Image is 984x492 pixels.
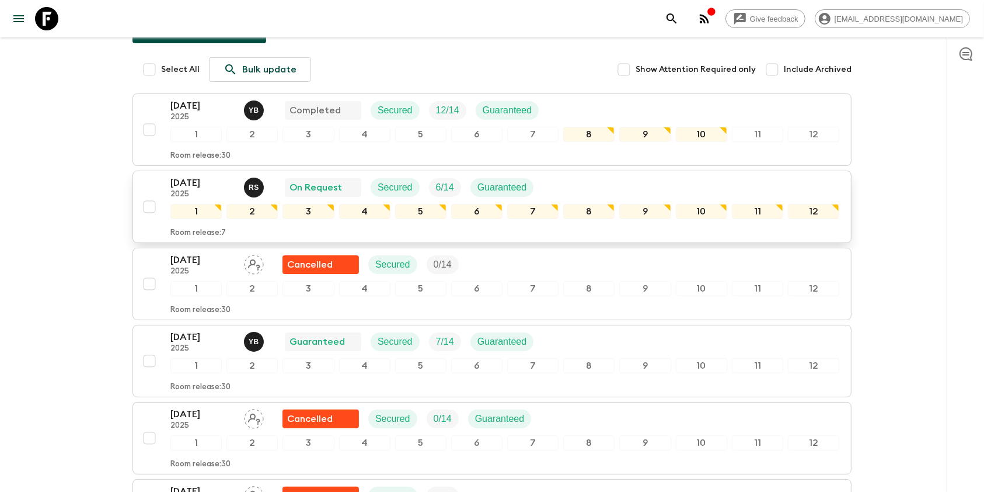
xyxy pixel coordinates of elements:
div: 2 [226,127,278,142]
a: Give feedback [725,9,805,28]
p: [DATE] [170,330,235,344]
p: Room release: 30 [170,306,231,315]
span: [EMAIL_ADDRESS][DOMAIN_NAME] [828,15,969,23]
p: 12 / 14 [436,103,459,117]
p: Secured [375,258,410,272]
span: Assign pack leader [244,413,264,422]
div: 6 [451,281,503,296]
div: 8 [563,435,615,451]
div: 4 [339,358,390,373]
div: 9 [619,435,671,451]
div: 10 [676,204,727,219]
div: 1 [170,127,222,142]
div: 2 [226,281,278,296]
div: 5 [395,435,446,451]
div: 11 [732,358,783,373]
div: 2 [226,435,278,451]
button: YB [244,332,266,352]
div: Trip Fill [429,332,461,351]
p: On Request [289,181,342,195]
p: 2025 [170,267,235,276]
button: search adventures [660,7,683,30]
button: menu [7,7,30,30]
div: 9 [619,281,671,296]
div: 10 [676,358,727,373]
span: Include Archived [784,64,852,75]
span: Give feedback [744,15,805,23]
span: Show Attention Required only [636,64,756,75]
div: 8 [563,204,615,219]
div: 7 [507,281,559,296]
div: Secured [371,101,420,120]
div: 6 [451,358,503,373]
div: 7 [507,358,559,373]
div: [EMAIL_ADDRESS][DOMAIN_NAME] [815,9,970,28]
div: Trip Fill [427,410,459,428]
p: [DATE] [170,176,235,190]
span: Yogi Bear (Indra Prayogi) [244,104,266,113]
button: [DATE]2025Raka SanjayaOn RequestSecuredTrip FillGuaranteed123456789101112Room release:7 [132,171,852,243]
p: Guaranteed [475,412,525,426]
span: Select All [161,64,200,75]
div: 10 [676,127,727,142]
button: [DATE]2025Yogi Bear (Indra Prayogi)GuaranteedSecuredTrip FillGuaranteed123456789101112Room releas... [132,325,852,397]
span: Yogi Bear (Indra Prayogi) [244,335,266,345]
div: 5 [395,358,446,373]
p: Cancelled [287,412,333,426]
div: 6 [451,435,503,451]
div: 4 [339,127,390,142]
p: Room release: 30 [170,460,231,469]
div: 10 [676,435,727,451]
p: Room release: 7 [170,228,226,238]
div: 2 [226,204,278,219]
div: 12 [788,204,839,219]
p: Guaranteed [477,335,527,349]
p: Room release: 30 [170,151,231,161]
div: 12 [788,435,839,451]
div: 6 [451,127,503,142]
div: 6 [451,204,503,219]
button: [DATE]2025Yogi Bear (Indra Prayogi)CompletedSecuredTrip FillGuaranteed123456789101112Room release:30 [132,93,852,166]
p: [DATE] [170,99,235,113]
div: 12 [788,127,839,142]
p: Bulk update [242,63,296,77]
p: Cancelled [287,258,333,272]
a: Bulk update [209,57,311,82]
div: 3 [282,204,334,219]
div: 8 [563,281,615,296]
p: 0 / 14 [434,412,452,426]
div: Flash Pack cancellation [282,410,359,428]
p: Guaranteed [483,103,532,117]
div: 1 [170,281,222,296]
p: Room release: 30 [170,383,231,392]
div: 4 [339,435,390,451]
div: 12 [788,358,839,373]
p: 2025 [170,344,235,354]
div: Trip Fill [429,101,466,120]
div: 1 [170,358,222,373]
p: 2025 [170,190,235,199]
div: 2 [226,358,278,373]
button: RS [244,178,266,198]
div: 3 [282,435,334,451]
p: Guaranteed [477,181,527,195]
div: 5 [395,127,446,142]
p: Secured [375,412,410,426]
div: 11 [732,281,783,296]
p: 2025 [170,113,235,122]
div: 3 [282,127,334,142]
div: 7 [507,435,559,451]
p: Completed [289,103,341,117]
div: 1 [170,204,222,219]
button: [DATE]2025Assign pack leaderFlash Pack cancellationSecuredTrip Fill123456789101112Room release:30 [132,248,852,320]
div: 8 [563,127,615,142]
div: 3 [282,358,334,373]
p: Secured [378,103,413,117]
div: 4 [339,204,390,219]
span: Assign pack leader [244,258,264,268]
div: Trip Fill [427,255,459,274]
div: 10 [676,281,727,296]
div: 12 [788,281,839,296]
div: Secured [371,178,420,197]
p: Guaranteed [289,335,345,349]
